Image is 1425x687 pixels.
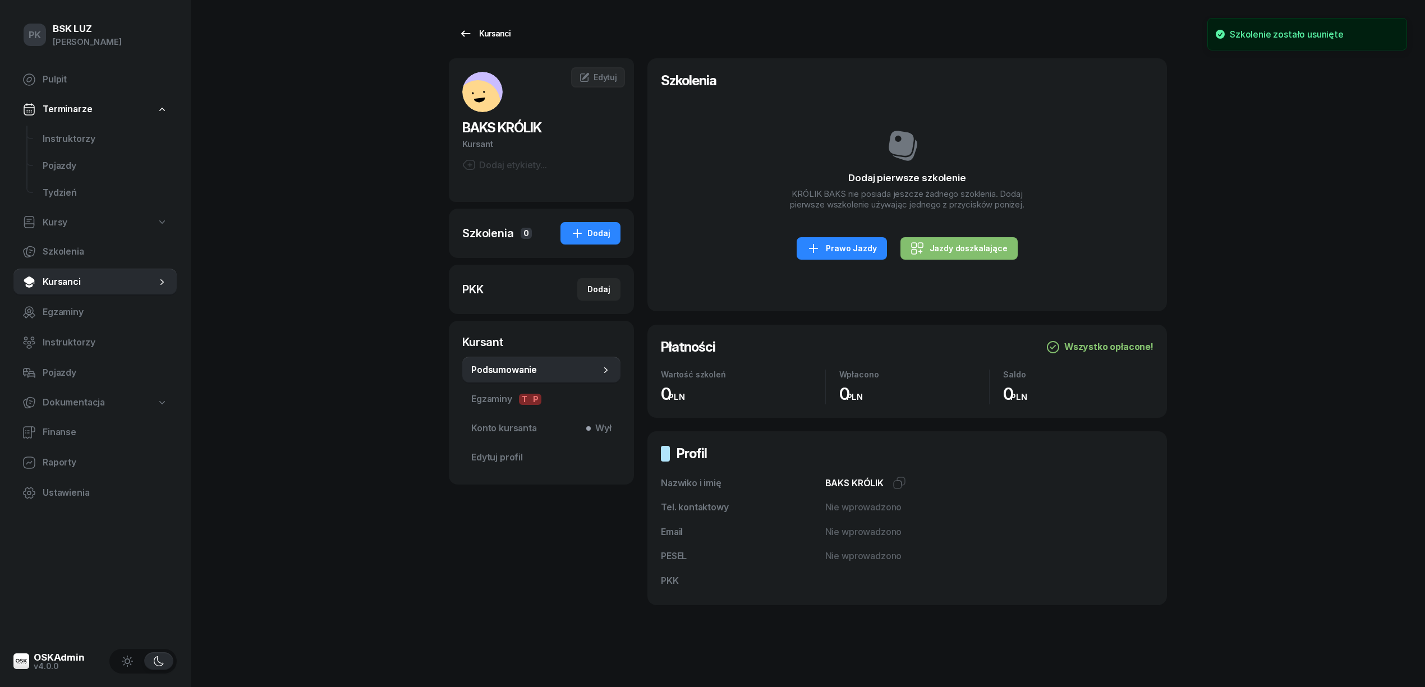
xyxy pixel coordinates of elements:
[34,662,85,670] div: v4.0.0
[462,119,541,136] span: BAKS KRÓLIK
[13,359,177,386] a: Pojazdy
[825,500,1153,515] div: Nie wprowadzono
[43,366,168,380] span: Pojazdy
[471,363,600,377] span: Podsumowanie
[43,72,168,87] span: Pulpit
[521,228,532,239] span: 0
[43,275,157,289] span: Kursanci
[1230,27,1344,41] div: Szkolenie zostało usunięte
[661,170,1153,186] h3: Dodaj pierwsze szkolenie
[13,238,177,265] a: Szkolenia
[462,415,620,442] a: Konto kursantaWył
[661,574,825,588] div: PKK
[839,370,990,379] div: Wpłacono
[459,27,511,40] div: Kursanci
[668,391,685,402] small: PLN
[661,338,715,356] h2: Płatności
[900,237,1018,260] a: Jazdy doszkalające
[34,179,177,206] a: Tydzień
[13,96,177,122] a: Terminarze
[13,329,177,356] a: Instruktorzy
[43,425,168,440] span: Finanse
[13,479,177,506] a: Ustawienia
[661,384,825,404] div: 0
[43,132,168,146] span: Instruktorzy
[29,30,42,40] span: PK
[13,299,177,326] a: Egzaminy
[471,421,612,436] span: Konto kursanta
[571,67,625,87] a: Edytuj
[13,419,177,446] a: Finanse
[825,525,1153,540] div: Nie wprowadzono
[13,449,177,476] a: Raporty
[13,269,177,296] a: Kursanci
[1003,384,1153,404] div: 0
[462,158,547,172] button: Dodaj etykiety...
[519,394,530,405] span: T
[661,370,825,379] div: Wartość szkoleń
[43,455,168,470] span: Raporty
[1010,391,1027,402] small: PLN
[34,653,85,662] div: OSKAdmin
[34,126,177,153] a: Instruktorzy
[911,242,1008,255] div: Jazdy doszkalające
[661,500,825,515] div: Tel. kontaktowy
[13,653,29,669] img: logo-xs@2x.png
[661,549,825,564] div: PESEL
[839,384,990,404] div: 0
[782,189,1033,210] p: KRÓLIK BAKS nie posiada jeszcze żadnego szoklenia. Dodaj pierwsze wszkolenie używając jednego z p...
[825,549,1153,564] div: Nie wprowadzono
[13,66,177,93] a: Pulpit
[43,486,168,500] span: Ustawienia
[587,283,610,296] div: Dodaj
[462,334,620,350] div: Kursant
[462,386,620,413] a: EgzaminyTP
[43,395,105,410] span: Dokumentacja
[560,222,620,245] button: Dodaj
[462,357,620,384] a: Podsumowanie
[594,72,617,82] span: Edytuj
[462,282,484,297] div: PKK
[591,421,612,436] span: Wył
[43,335,168,350] span: Instruktorzy
[661,72,1153,90] h2: Szkolenia
[847,391,863,402] small: PLN
[661,525,825,540] div: Email
[661,477,721,488] span: Nazwiko i imię
[43,102,92,117] span: Terminarze
[53,24,122,34] div: BSK LUZ
[677,445,707,463] h2: Profil
[43,159,168,173] span: Pojazdy
[571,227,610,240] div: Dodaj
[471,392,612,407] span: Egzaminy
[13,390,177,416] a: Dokumentacja
[43,245,168,259] span: Szkolenia
[43,305,168,320] span: Egzaminy
[1003,370,1153,379] div: Saldo
[825,477,884,488] span: BAKS KRÓLIK
[34,153,177,179] a: Pojazdy
[530,394,541,405] span: P
[449,22,521,45] a: Kursanci
[462,444,620,471] a: Edytuj profil
[807,242,876,255] div: Prawo Jazdy
[43,215,67,230] span: Kursy
[1046,340,1153,354] div: Wszystko opłacone!
[13,210,177,236] a: Kursy
[462,137,620,151] div: Kursant
[462,225,514,241] div: Szkolenia
[577,278,620,301] button: Dodaj
[471,450,612,465] span: Edytuj profil
[797,237,886,260] a: Prawo Jazdy
[53,35,122,49] div: [PERSON_NAME]
[43,186,168,200] span: Tydzień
